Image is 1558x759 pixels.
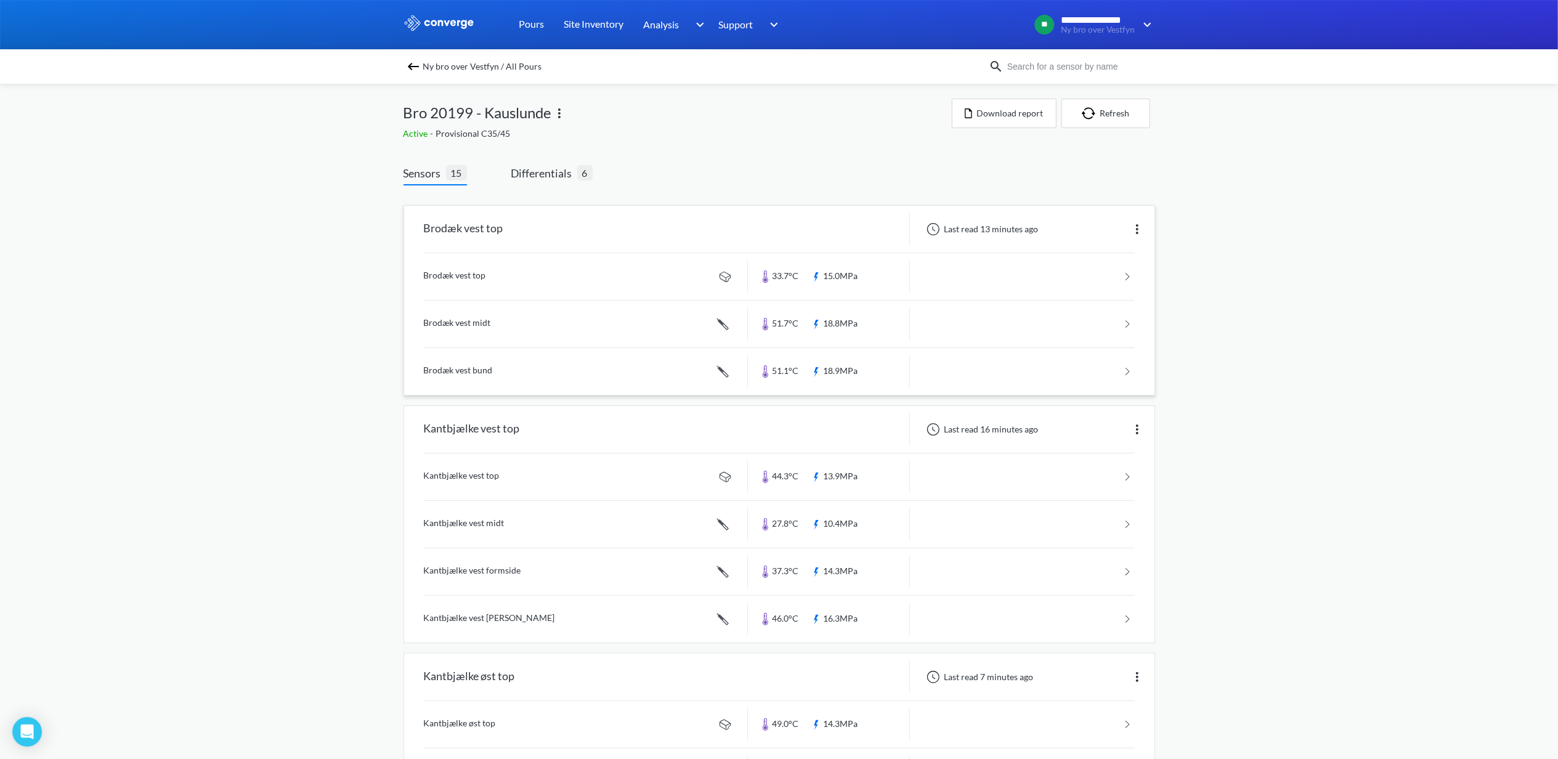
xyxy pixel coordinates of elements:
input: Search for a sensor by name [1004,60,1153,73]
div: Open Intercom Messenger [12,717,42,747]
button: Download report [952,99,1057,128]
div: Last read 13 minutes ago [920,222,1042,237]
img: logo_ewhite.svg [404,15,475,31]
span: 6 [577,165,593,181]
img: icon-search.svg [989,59,1004,74]
img: icon-refresh.svg [1082,107,1100,120]
img: downArrow.svg [688,17,707,32]
span: - [431,128,436,139]
span: Support [719,17,753,32]
div: Kantbjælke vest top [424,413,520,445]
span: 15 [446,165,467,181]
button: Refresh [1061,99,1150,128]
img: more.svg [552,106,567,121]
span: Bro 20199 - Kauslunde [404,101,552,124]
img: downArrow.svg [762,17,782,32]
img: downArrow.svg [1135,17,1155,32]
span: Ny bro over Vestfyn [1061,25,1135,34]
span: Sensors [404,164,446,182]
img: icon-file.svg [965,108,972,118]
div: Kantbjælke øst top [424,661,515,693]
div: Provisional C35/45 [404,127,952,140]
img: more.svg [1130,422,1145,437]
div: Last read 7 minutes ago [920,670,1037,684]
span: Ny bro over Vestfyn / All Pours [423,58,542,75]
span: Analysis [644,17,680,32]
img: more.svg [1130,222,1145,237]
span: Differentials [511,164,577,182]
div: Brodæk vest top [424,213,503,245]
span: Active [404,128,431,139]
div: Last read 16 minutes ago [920,422,1042,437]
img: backspace.svg [406,59,421,74]
img: more.svg [1130,670,1145,684]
